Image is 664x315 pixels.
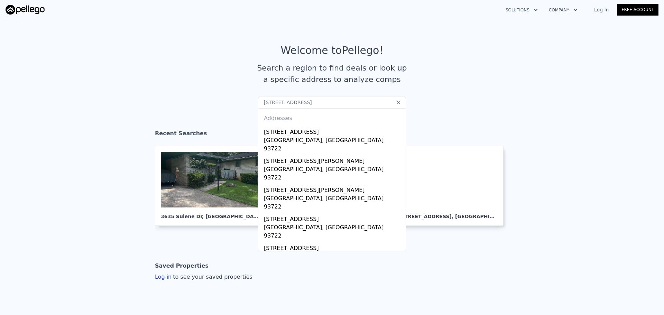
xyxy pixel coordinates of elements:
div: [STREET_ADDRESS][PERSON_NAME] [264,154,403,165]
div: [STREET_ADDRESS] [264,212,403,223]
a: Log In [586,6,617,13]
div: [GEOGRAPHIC_DATA], [GEOGRAPHIC_DATA] 93722 [264,136,403,154]
div: Welcome to Pellego ! [281,44,384,57]
div: [STREET_ADDRESS] [264,241,403,252]
div: Addresses [261,109,403,125]
div: [STREET_ADDRESS] , [GEOGRAPHIC_DATA] [399,207,498,220]
input: Search an address or region... [258,96,406,109]
div: 3635 Sulene Dr , [GEOGRAPHIC_DATA][PERSON_NAME] [161,207,260,220]
div: [STREET_ADDRESS] [264,125,403,136]
div: Log in [155,273,252,281]
div: Saved Properties [155,259,209,273]
button: Company [543,4,583,16]
div: [GEOGRAPHIC_DATA], [GEOGRAPHIC_DATA] 93722 [264,223,403,241]
span: to see your saved properties [172,274,252,280]
div: [STREET_ADDRESS][PERSON_NAME] [264,183,403,194]
div: Search a region to find deals or look up a specific address to analyze comps [255,62,409,85]
div: [GEOGRAPHIC_DATA], [GEOGRAPHIC_DATA] 93722 [264,165,403,183]
a: [STREET_ADDRESS], [GEOGRAPHIC_DATA] [393,146,509,226]
button: Solutions [500,4,543,16]
a: Free Account [617,4,658,16]
a: 3635 Sulene Dr, [GEOGRAPHIC_DATA][PERSON_NAME] [155,146,271,226]
img: Pellego [6,5,45,15]
div: [GEOGRAPHIC_DATA], [GEOGRAPHIC_DATA] 93722 [264,194,403,212]
div: Recent Searches [155,124,509,146]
